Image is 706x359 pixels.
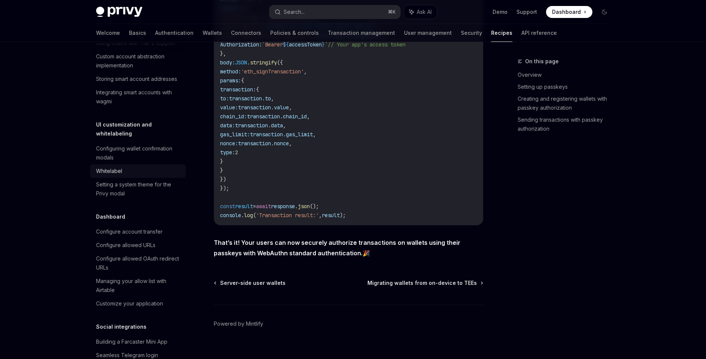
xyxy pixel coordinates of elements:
[90,252,186,274] a: Configure allowed OAuth redirect URLs
[90,72,186,86] a: Storing smart account addresses
[517,8,537,16] a: Support
[271,122,283,129] span: data
[417,8,432,16] span: Ask AI
[265,95,271,102] span: to
[283,41,289,48] span: ${
[220,176,226,183] span: })
[235,203,253,210] span: result
[518,69,616,81] a: Overview
[220,167,223,174] span: }
[96,277,181,295] div: Managing your allow list with Airtable
[244,212,253,219] span: log
[220,122,235,129] span: data:
[90,274,186,297] a: Managing your allow list with Airtable
[271,203,295,210] span: response
[241,77,244,84] span: {
[96,167,122,176] div: Whitelabel
[241,212,244,219] span: .
[96,299,163,308] div: Customize your application
[220,59,235,66] span: body:
[220,77,241,84] span: params:
[155,24,194,42] a: Authentication
[214,320,263,328] a: Powered by Mintlify
[96,241,155,250] div: Configure allowed URLs
[220,158,223,165] span: }
[325,41,328,48] span: `
[214,239,460,257] strong: That’s it! Your users can now securely authorize transactions on wallets using their passkeys wit...
[289,140,292,147] span: ,
[90,86,186,108] a: Integrating smart accounts with wagmi
[203,24,222,42] a: Wallets
[96,74,177,83] div: Storing smart account addresses
[220,50,226,57] span: },
[220,185,229,192] span: });
[220,212,241,219] span: console
[256,203,271,210] span: await
[328,41,406,48] span: // Your app's access token
[96,337,167,346] div: Building a Farcaster Mini App
[247,113,280,120] span: transaction
[274,140,289,147] span: nonce
[220,149,235,156] span: type:
[253,203,256,210] span: =
[231,24,261,42] a: Connectors
[90,335,186,349] a: Building a Farcaster Mini App
[220,131,250,138] span: gas_limit:
[215,279,286,287] a: Server-side user wallets
[546,6,592,18] a: Dashboard
[220,41,262,48] span: Authorization:
[256,86,259,93] span: {
[262,41,283,48] span: `Bearer
[518,81,616,93] a: Setting up passkeys
[283,131,286,138] span: .
[525,57,559,66] span: On this page
[90,142,186,164] a: Configuring wallet confirmation modals
[96,254,181,272] div: Configure allowed OAuth redirect URLs
[96,322,147,331] h5: Social integrations
[493,8,508,16] a: Demo
[90,238,186,252] a: Configure allowed URLs
[96,180,181,198] div: Setting a system theme for the Privy modal
[96,227,163,236] div: Configure account transfer
[214,237,483,258] span: 🎉
[518,114,616,135] a: Sending transactions with passkey authorization
[271,95,274,102] span: ,
[274,104,289,111] span: value
[328,24,395,42] a: Transaction management
[90,225,186,238] a: Configure account transfer
[552,8,581,16] span: Dashboard
[220,68,241,75] span: method:
[289,104,292,111] span: ,
[283,113,307,120] span: chain_id
[90,50,186,72] a: Custom account abstraction implementation
[404,5,437,19] button: Ask AI
[322,212,340,219] span: result
[238,140,271,147] span: transaction
[96,24,120,42] a: Welcome
[367,279,477,287] span: Migrating wallets from on-device to TEEs
[235,149,238,156] span: 2
[235,59,247,66] span: JSON
[310,203,319,210] span: ();
[220,113,247,120] span: chain_id:
[270,24,319,42] a: Policies & controls
[262,95,265,102] span: .
[247,59,250,66] span: .
[319,212,322,219] span: ,
[250,59,277,66] span: stringify
[271,104,274,111] span: .
[598,6,610,18] button: Toggle dark mode
[90,164,186,178] a: Whitelabel
[404,24,452,42] a: User management
[220,140,238,147] span: nonce:
[304,68,307,75] span: ,
[96,120,186,138] h5: UI customization and whitelabeling
[313,131,316,138] span: ,
[286,131,313,138] span: gas_limit
[256,212,319,219] span: 'Transaction result:'
[220,279,286,287] span: Server-side user wallets
[271,140,274,147] span: .
[307,113,310,120] span: ,
[268,122,271,129] span: .
[491,24,512,42] a: Recipes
